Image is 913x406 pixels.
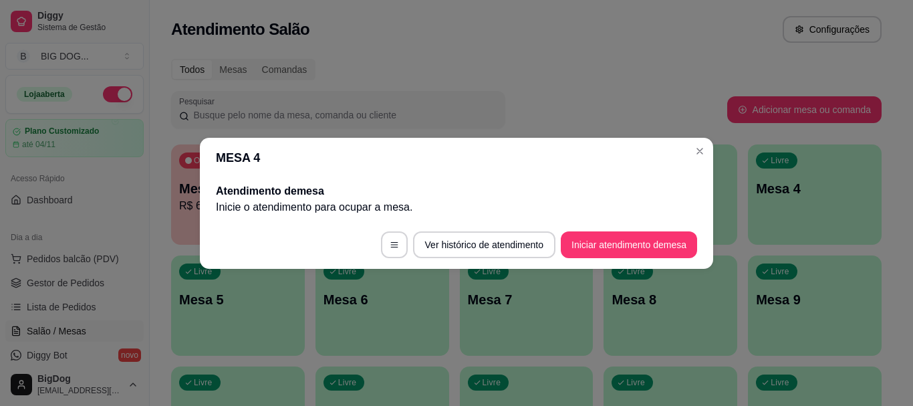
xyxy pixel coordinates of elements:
[200,138,713,178] header: MESA 4
[216,199,697,215] p: Inicie o atendimento para ocupar a mesa .
[689,140,710,162] button: Close
[561,231,697,258] button: Iniciar atendimento demesa
[216,183,697,199] h2: Atendimento de mesa
[413,231,555,258] button: Ver histórico de atendimento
